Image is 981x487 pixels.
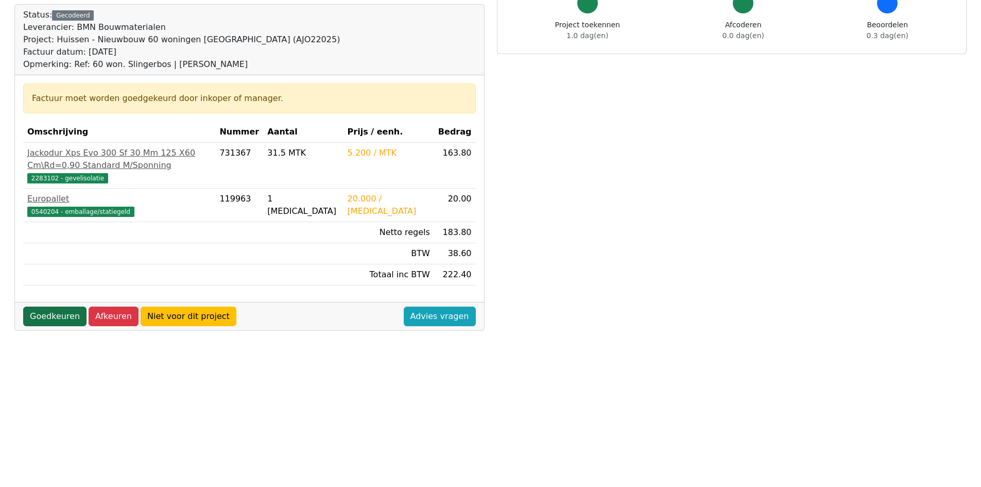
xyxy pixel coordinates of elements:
span: 0.3 dag(en) [867,31,908,40]
span: 1.0 dag(en) [566,31,608,40]
th: Aantal [263,122,343,143]
span: 0540204 - emballage/statiegeld [27,207,134,217]
div: Project: Huissen - Nieuwbouw 60 woningen [GEOGRAPHIC_DATA] (AJO22025) [23,33,340,46]
a: Niet voor dit project [141,307,236,326]
td: 183.80 [434,222,476,243]
a: Jackodur Xps Evo 300 Sf 30 Mm 125 X60 Cm\Rd=0,90 Standard M/Sponning2283102 - gevelisolatie [27,147,211,184]
div: Factuur datum: [DATE] [23,46,340,58]
a: Europallet0540204 - emballage/statiegeld [27,193,211,217]
td: BTW [343,243,434,264]
th: Nummer [215,122,263,143]
div: Gecodeerd [52,10,94,21]
td: 20.00 [434,189,476,222]
span: 2283102 - gevelisolatie [27,173,108,183]
td: 38.60 [434,243,476,264]
a: Goedkeuren [23,307,87,326]
th: Bedrag [434,122,476,143]
th: Prijs / eenh. [343,122,434,143]
div: 5.200 / MTK [348,147,430,159]
td: 163.80 [434,143,476,189]
span: 0.0 dag(en) [722,31,764,40]
div: Status: [23,9,340,71]
td: Totaal inc BTW [343,264,434,286]
div: 1 [MEDICAL_DATA] [267,193,339,217]
a: Afkeuren [89,307,139,326]
div: Jackodur Xps Evo 300 Sf 30 Mm 125 X60 Cm\Rd=0,90 Standard M/Sponning [27,147,211,172]
td: 222.40 [434,264,476,286]
td: Netto regels [343,222,434,243]
div: Europallet [27,193,211,205]
div: Leverancier: BMN Bouwmaterialen [23,21,340,33]
td: 119963 [215,189,263,222]
th: Omschrijving [23,122,215,143]
div: Opmerking: Ref: 60 won. Slingerbos | [PERSON_NAME] [23,58,340,71]
div: Afcoderen [722,20,764,41]
td: 731367 [215,143,263,189]
div: Project toekennen [555,20,620,41]
div: Beoordelen [867,20,908,41]
div: Factuur moet worden goedgekeurd door inkoper of manager. [32,92,467,105]
a: Advies vragen [404,307,476,326]
div: 31.5 MTK [267,147,339,159]
div: 20.000 / [MEDICAL_DATA] [348,193,430,217]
